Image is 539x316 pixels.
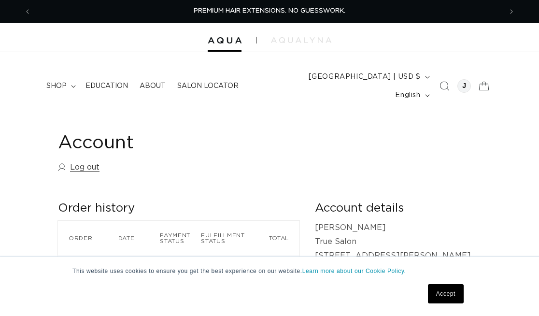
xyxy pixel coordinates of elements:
a: Log out [58,160,99,174]
button: Previous announcement [17,2,38,21]
span: shop [46,82,67,90]
p: [PERSON_NAME] True Salon [STREET_ADDRESS][PERSON_NAME][PERSON_NAME] Oakton VA 22124 [GEOGRAPHIC_D... [315,221,481,304]
summary: shop [41,76,80,96]
a: Accept [428,284,464,303]
span: Education [85,82,128,90]
h2: Account details [315,201,481,216]
img: aqualyna.com [271,37,331,43]
h2: Order history [58,201,299,216]
button: Next announcement [501,2,522,21]
span: English [395,90,420,101]
a: About [134,76,171,96]
th: Fulfillment status [201,221,255,256]
img: Aqua Hair Extensions [208,37,241,44]
span: About [140,82,166,90]
a: Learn more about our Cookie Policy. [302,268,406,274]
th: Payment status [160,221,201,256]
th: Date [118,221,160,256]
button: [GEOGRAPHIC_DATA] | USD $ [303,68,434,86]
th: Order [58,221,118,256]
a: Salon Locator [171,76,244,96]
span: [GEOGRAPHIC_DATA] | USD $ [309,72,421,82]
span: Salon Locator [177,82,239,90]
a: Education [80,76,134,96]
h1: Account [58,131,481,155]
th: Total [255,221,299,256]
button: English [389,86,433,104]
span: PREMIUM HAIR EXTENSIONS. NO GUESSWORK. [194,8,345,14]
summary: Search [434,75,455,97]
p: This website uses cookies to ensure you get the best experience on our website. [72,267,467,275]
